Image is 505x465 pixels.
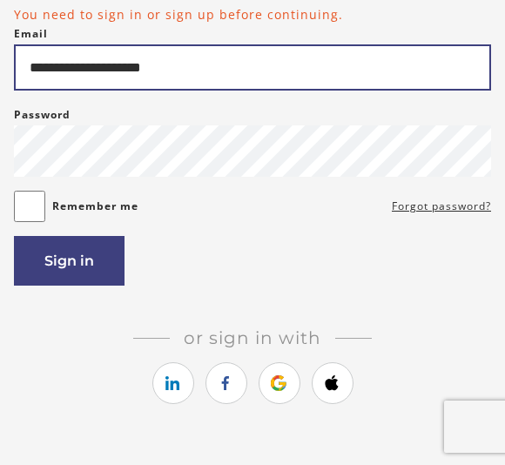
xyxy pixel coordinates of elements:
[152,362,194,404] a: https://courses.thinkific.com/users/auth/linkedin?ss%5Breferral%5D=&ss%5Buser_return_to%5D=%2Foau...
[52,196,138,217] label: Remember me
[312,362,353,404] a: https://courses.thinkific.com/users/auth/apple?ss%5Breferral%5D=&ss%5Buser_return_to%5D=%2Foauth2...
[392,196,491,217] a: Forgot password?
[14,5,491,24] li: You need to sign in or sign up before continuing.
[205,362,247,404] a: https://courses.thinkific.com/users/auth/facebook?ss%5Breferral%5D=&ss%5Buser_return_to%5D=%2Foau...
[170,327,335,348] span: Or sign in with
[14,236,125,286] button: Sign in
[259,362,300,404] a: https://courses.thinkific.com/users/auth/google?ss%5Breferral%5D=&ss%5Buser_return_to%5D=%2Foauth...
[14,24,48,44] label: Email
[14,104,71,125] label: Password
